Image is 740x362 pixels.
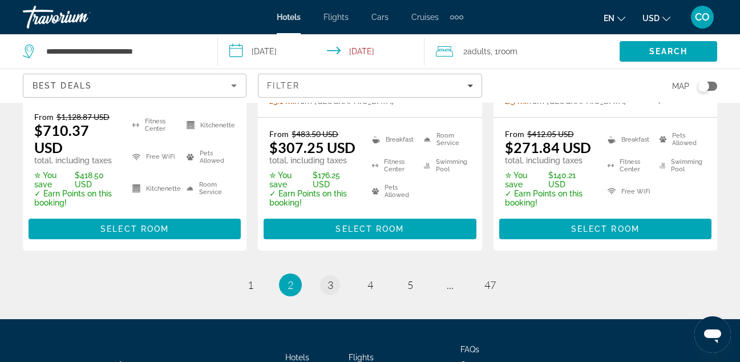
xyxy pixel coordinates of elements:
[366,129,418,150] li: Breakfast
[654,155,706,176] li: Swimming Pool
[269,189,358,207] p: ✓ Earn Points on this booking!
[484,279,496,291] span: 47
[100,224,169,234] span: Select Room
[258,74,482,98] button: Filters
[269,139,355,156] ins: $307.25 USD
[181,144,235,170] li: Pets Allowed
[505,129,524,139] span: From
[450,8,463,26] button: Extra navigation items
[604,10,625,26] button: Change language
[447,279,454,291] span: ...
[269,129,289,139] span: From
[349,353,374,362] a: Flights
[460,345,479,354] a: FAQs
[34,189,118,207] p: ✓ Earn Points on this booking!
[127,176,181,202] li: Kitchenette
[327,279,333,291] span: 3
[672,78,689,94] span: Map
[424,34,620,69] button: Travelers: 2 adults, 0 children
[571,224,640,234] span: Select Room
[277,13,301,22] a: Hotels
[527,129,574,139] del: $412.05 USD
[499,219,711,239] button: Select Room
[689,81,717,91] button: Toggle map
[366,182,418,202] li: Pets Allowed
[34,122,89,156] ins: $710.37 USD
[34,171,72,189] span: ✮ You save
[34,156,118,165] p: total, including taxes
[505,156,593,165] p: total, including taxes
[335,224,404,234] span: Select Room
[695,11,710,23] span: CO
[269,156,358,165] p: total, including taxes
[56,112,110,122] del: $1,128.87 USD
[285,353,309,362] a: Hotels
[267,81,300,90] span: Filter
[418,155,470,176] li: Swimming Pool
[367,279,373,291] span: 4
[23,2,137,32] a: Travorium
[366,155,418,176] li: Fitness Center
[418,129,470,150] li: Room Service
[29,222,241,234] a: Select Room
[34,112,54,122] span: From
[288,279,293,291] span: 2
[505,171,545,189] span: ✮ You save
[34,171,118,189] p: $418.50 USD
[498,47,517,56] span: Room
[181,176,235,202] li: Room Service
[694,316,731,353] iframe: Botón para iniciar la ventana de mensajería
[181,112,235,138] li: Kitchenette
[505,189,593,207] p: ✓ Earn Points on this booking!
[467,47,491,56] span: Adults
[127,112,181,138] li: Fitness Center
[602,182,654,202] li: Free WiFi
[604,14,614,23] span: en
[463,43,491,59] span: 2
[371,13,389,22] a: Cars
[269,171,358,189] p: $176.25 USD
[45,43,200,60] input: Search hotel destination
[23,273,717,296] nav: Pagination
[324,13,349,22] a: Flights
[264,222,476,234] a: Select Room
[33,81,92,90] span: Best Deals
[127,144,181,170] li: Free WiFi
[688,5,717,29] button: User Menu
[33,79,237,92] mat-select: Sort by
[505,139,591,156] ins: $271.84 USD
[602,129,654,150] li: Breakfast
[505,171,593,189] p: $140.21 USD
[499,222,711,234] a: Select Room
[407,279,413,291] span: 5
[411,13,439,22] a: Cruises
[654,129,706,150] li: Pets Allowed
[602,155,654,176] li: Fitness Center
[218,34,424,69] button: Select check in and out date
[248,279,253,291] span: 1
[292,129,338,139] del: $483.50 USD
[642,10,670,26] button: Change currency
[649,47,688,56] span: Search
[264,219,476,239] button: Select Room
[620,41,717,62] button: Search
[642,14,660,23] span: USD
[29,219,241,239] button: Select Room
[269,171,310,189] span: ✮ You save
[491,43,517,59] span: , 1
